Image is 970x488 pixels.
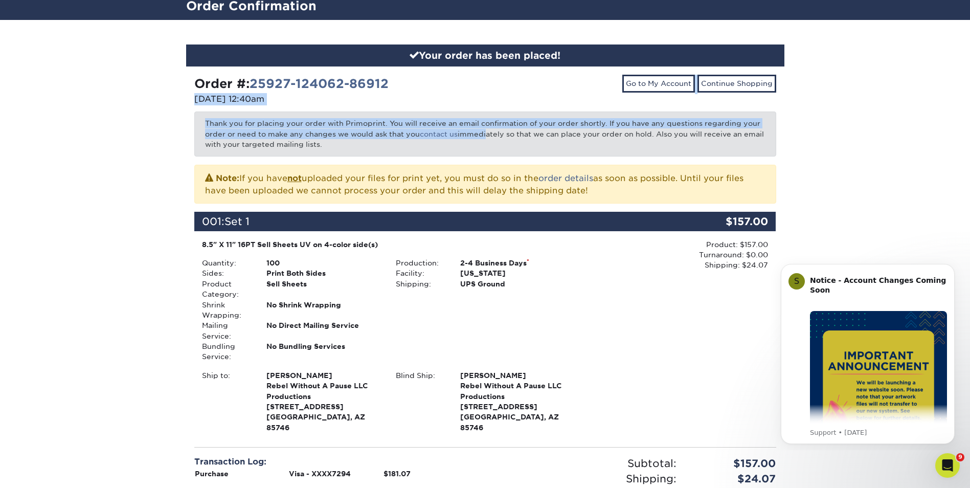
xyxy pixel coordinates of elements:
div: Mailing Service: [194,320,259,341]
div: $24.07 [684,471,784,486]
a: contact us [420,130,458,138]
div: $157.00 [684,456,784,471]
div: Transaction Log: [194,456,478,468]
strong: [GEOGRAPHIC_DATA], AZ 85746 [266,370,380,432]
strong: $181.07 [384,470,411,478]
a: Go to My Account [622,75,695,92]
strong: Order #: [194,76,389,91]
div: 100 [259,258,388,268]
strong: [GEOGRAPHIC_DATA], AZ 85746 [460,370,574,432]
div: Subtotal: [485,456,684,471]
div: No Shrink Wrapping [259,300,388,321]
div: Sell Sheets [259,279,388,300]
div: Facility: [388,268,453,278]
p: [DATE] 12:40am [194,93,478,105]
div: Product: $157.00 Turnaround: $0.00 Shipping: $24.07 [582,239,768,271]
div: Your order has been placed! [186,45,784,67]
a: 25927-124062-86912 [250,76,389,91]
b: not [287,173,302,183]
span: Rebel Without A Pause LLC Productions [266,381,380,402]
div: Shipping: [485,471,684,486]
div: Bundling Service: [194,341,259,362]
span: [PERSON_NAME] [460,370,574,381]
div: 2-4 Business Days [453,258,582,268]
div: 8.5" X 11" 16PT Sell Sheets UV on 4-color side(s) [202,239,575,250]
strong: Purchase [195,470,229,478]
div: No Direct Mailing Service [259,320,388,341]
div: $157.00 [679,212,776,231]
p: If you have uploaded your files for print yet, you must do so in the as soon as possible. Until y... [205,171,765,197]
span: Set 1 [224,215,250,228]
div: Shrink Wrapping: [194,300,259,321]
div: Production: [388,258,453,268]
div: No Bundling Services [259,341,388,362]
span: [PERSON_NAME] [266,370,380,381]
a: order details [538,173,593,183]
div: Ship to: [194,370,259,433]
a: Continue Shopping [697,75,776,92]
div: Shipping: [388,279,453,289]
strong: Note: [216,173,239,183]
span: Rebel Without A Pause LLC Productions [460,381,574,402]
div: [US_STATE] [453,268,582,278]
div: Product Category: [194,279,259,300]
iframe: Intercom live chat [935,453,960,478]
div: Quantity: [194,258,259,268]
strong: Visa - XXXX7294 [289,470,351,478]
span: [STREET_ADDRESS] [460,402,574,412]
div: Print Both Sides [259,268,388,278]
p: Thank you for placing your order with Primoprint. You will receive an email confirmation of your ... [194,112,776,156]
iframe: Intercom notifications message [765,255,970,450]
span: [STREET_ADDRESS] [266,402,380,412]
div: Blind Ship: [388,370,453,433]
span: 9 [956,453,964,461]
div: Sides: [194,268,259,278]
div: 001: [194,212,679,231]
div: UPS Ground [453,279,582,289]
